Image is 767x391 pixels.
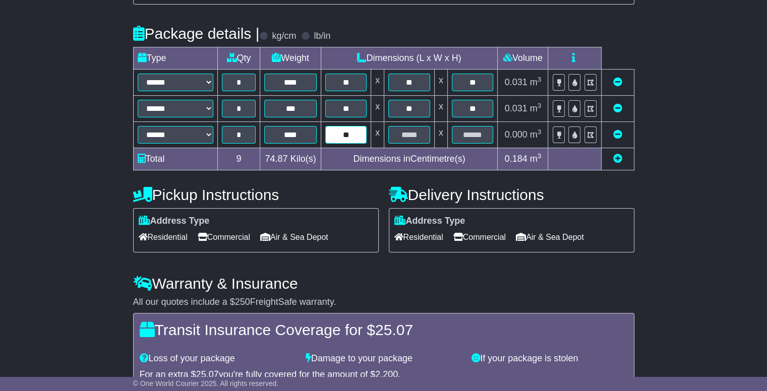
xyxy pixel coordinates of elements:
span: 0.031 [505,77,527,87]
span: © One World Courier 2025. All rights reserved. [133,379,279,387]
span: Commercial [453,229,506,245]
span: 250 [235,297,250,307]
h4: Delivery Instructions [389,186,634,203]
label: lb/in [314,31,330,42]
h4: Pickup Instructions [133,186,379,203]
div: If your package is stolen [466,353,632,364]
td: Qty [217,47,260,70]
span: Air & Sea Depot [516,229,584,245]
h4: Package details | [133,25,260,42]
td: x [434,70,447,96]
sup: 3 [538,152,542,160]
td: Weight [260,47,321,70]
span: Commercial [198,229,250,245]
span: 0.184 [505,154,527,164]
span: m [530,103,542,113]
td: Kilo(s) [260,148,321,170]
span: 0.000 [505,129,527,140]
a: Remove this item [613,77,622,87]
span: m [530,154,542,164]
div: All our quotes include a $ FreightSafe warranty. [133,297,634,308]
td: Dimensions in Centimetre(s) [321,148,498,170]
td: x [434,122,447,148]
div: Damage to your package [301,353,466,364]
label: Address Type [394,216,465,227]
span: Residential [394,229,443,245]
label: kg/cm [272,31,296,42]
sup: 3 [538,102,542,109]
div: For an extra $ you're fully covered for the amount of $ . [140,369,628,380]
td: Type [133,47,217,70]
span: m [530,77,542,87]
a: Add new item [613,154,622,164]
td: x [371,70,384,96]
a: Remove this item [613,129,622,140]
td: x [371,96,384,122]
td: x [434,96,447,122]
span: 0.031 [505,103,527,113]
td: Dimensions (L x W x H) [321,47,498,70]
td: Volume [498,47,548,70]
td: Total [133,148,217,170]
label: Address Type [139,216,210,227]
td: x [371,122,384,148]
span: Air & Sea Depot [260,229,328,245]
sup: 3 [538,76,542,83]
sup: 3 [538,128,542,136]
td: 9 [217,148,260,170]
span: Residential [139,229,188,245]
a: Remove this item [613,103,622,113]
span: 25.07 [196,369,219,379]
span: m [530,129,542,140]
span: 74.87 [265,154,288,164]
div: Loss of your package [135,353,301,364]
span: 25.07 [375,321,413,338]
span: 2,200 [375,369,398,379]
h4: Warranty & Insurance [133,275,634,292]
h4: Transit Insurance Coverage for $ [140,321,628,338]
